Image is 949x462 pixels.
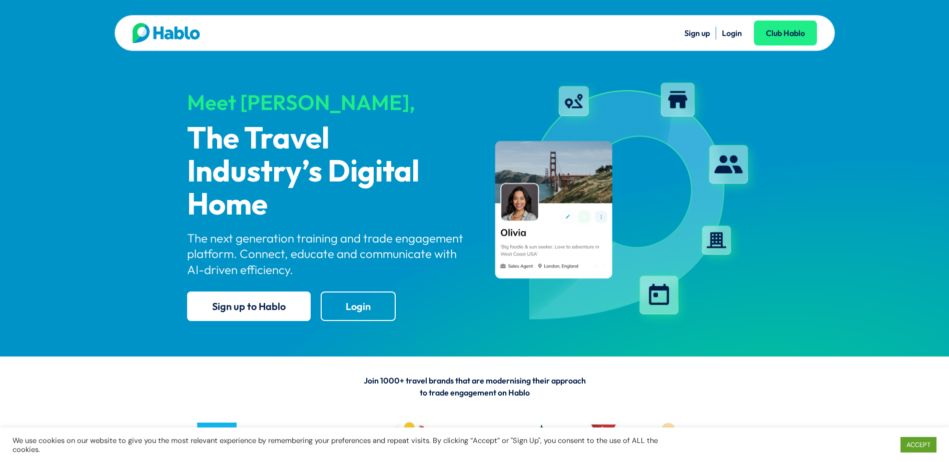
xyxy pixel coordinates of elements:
span: Join 1000+ travel brands that are modernising their approach to trade engagement on Hablo [364,375,586,397]
a: Login [321,291,396,321]
div: Meet [PERSON_NAME], [187,91,466,114]
a: Sign up to Hablo [187,291,311,321]
img: Hablo logo main 2 [133,23,200,43]
p: The next generation training and trade engagement platform. Connect, educate and communicate with... [187,230,466,277]
a: Club Hablo [754,20,817,45]
a: Sign up [684,28,710,38]
img: hablo-profile-image [483,74,762,329]
a: Login [722,28,742,38]
div: We use cookies on our website to give you the most relevant experience by remembering your prefer... [13,436,659,454]
a: ACCEPT [900,437,936,452]
p: The Travel Industry’s Digital Home [187,123,466,222]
